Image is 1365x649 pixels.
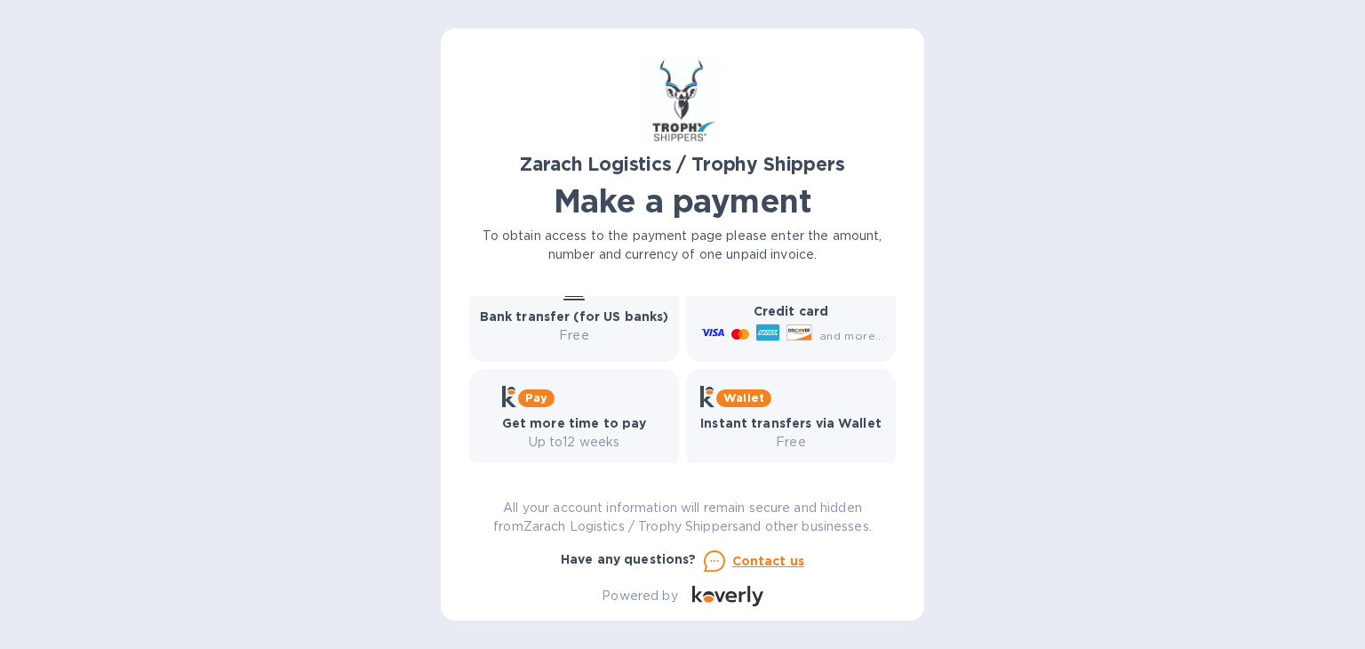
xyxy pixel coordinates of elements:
b: Get more time to pay [502,416,647,430]
p: Free [480,326,669,345]
b: Zarach Logistics / Trophy Shippers [520,153,844,175]
p: To obtain access to the payment page please enter the amount, number and currency of one unpaid i... [469,227,896,264]
h1: Make a payment [469,182,896,220]
b: Instant transfers via Wallet [700,416,882,430]
b: Credit card [754,304,828,318]
p: Free [700,433,882,452]
p: All your account information will remain secure and hidden from Zarach Logistics / Trophy Shipper... [469,499,896,536]
u: Contact us [732,554,805,568]
b: Have any questions? [561,552,697,566]
b: Wallet [723,391,764,405]
span: and more... [819,329,884,342]
b: Pay [525,391,547,405]
p: Up to 12 weeks [502,433,647,452]
b: Bank transfer (for US banks) [480,309,669,324]
p: Powered by [602,587,677,605]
